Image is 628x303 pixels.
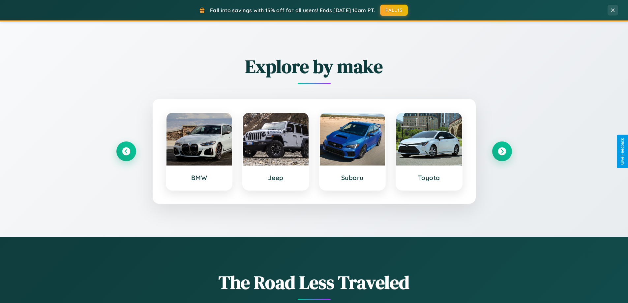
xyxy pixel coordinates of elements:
h3: Subaru [326,174,379,182]
h1: The Road Less Traveled [116,270,512,295]
h3: Jeep [250,174,302,182]
div: Give Feedback [620,138,625,165]
h2: Explore by make [116,54,512,79]
h3: BMW [173,174,225,182]
h3: Toyota [403,174,455,182]
span: Fall into savings with 15% off for all users! Ends [DATE] 10am PT. [210,7,375,14]
button: FALL15 [380,5,408,16]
